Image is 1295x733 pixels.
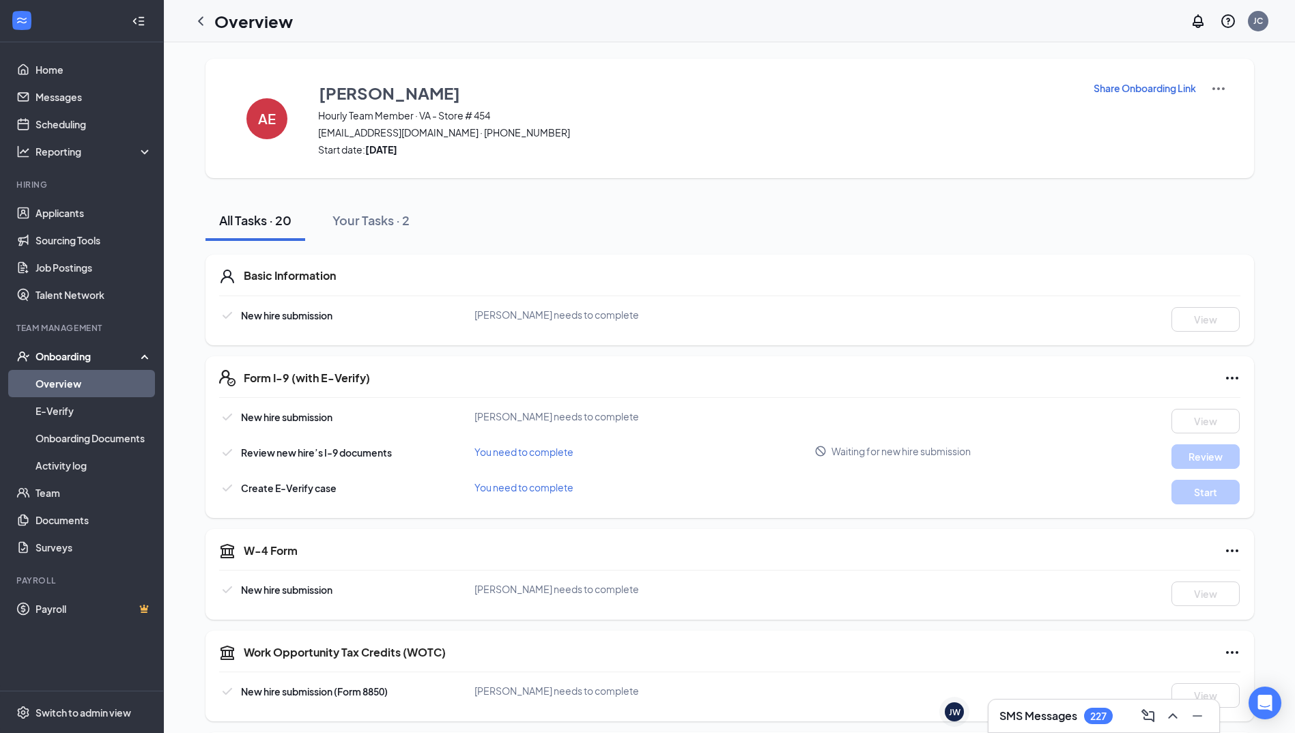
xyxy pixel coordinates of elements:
svg: Ellipses [1224,370,1240,386]
span: Start date: [318,143,1076,156]
a: Talent Network [35,281,152,308]
span: You need to complete [474,446,573,458]
div: JW [949,706,960,718]
div: Open Intercom Messenger [1249,687,1281,719]
svg: ChevronUp [1165,708,1181,724]
div: Switch to admin view [35,706,131,719]
span: [PERSON_NAME] needs to complete [474,685,639,697]
a: E-Verify [35,397,152,425]
svg: Checkmark [219,444,236,461]
svg: ComposeMessage [1140,708,1156,724]
svg: QuestionInfo [1220,13,1236,29]
svg: Ellipses [1224,543,1240,559]
span: Review new hire’s I-9 documents [241,446,392,459]
a: Job Postings [35,254,152,281]
a: Team [35,479,152,506]
h5: Work Opportunity Tax Credits (WOTC) [244,645,446,660]
h3: [PERSON_NAME] [319,81,460,104]
svg: TaxGovernmentIcon [219,543,236,559]
svg: Settings [16,706,30,719]
p: Share Onboarding Link [1094,81,1196,95]
svg: UserCheck [16,349,30,363]
svg: Blocked [814,445,827,457]
div: Team Management [16,322,150,334]
span: Hourly Team Member · VA - Store # 454 [318,109,1076,122]
a: PayrollCrown [35,595,152,622]
svg: WorkstreamLogo [15,14,29,27]
button: Start [1171,480,1240,504]
span: New hire submission (Form 8850) [241,685,388,698]
span: Waiting for new hire submission [831,444,971,458]
span: You need to complete [474,481,573,493]
svg: Checkmark [219,683,236,700]
button: View [1171,581,1240,606]
a: Scheduling [35,111,152,138]
button: ChevronUp [1162,705,1184,727]
h1: Overview [214,10,293,33]
span: New hire submission [241,411,332,423]
span: Create E-Verify case [241,482,337,494]
span: [EMAIL_ADDRESS][DOMAIN_NAME] · [PHONE_NUMBER] [318,126,1076,139]
div: Onboarding [35,349,141,363]
a: Surveys [35,534,152,561]
button: ComposeMessage [1137,705,1159,727]
svg: Analysis [16,145,30,158]
a: Sourcing Tools [35,227,152,254]
svg: Ellipses [1224,644,1240,661]
svg: Checkmark [219,480,236,496]
button: AE [233,81,301,156]
strong: [DATE] [365,143,397,156]
span: New hire submission [241,584,332,596]
a: Messages [35,83,152,111]
span: [PERSON_NAME] needs to complete [474,583,639,595]
button: [PERSON_NAME] [318,81,1076,105]
a: Home [35,56,152,83]
svg: Notifications [1190,13,1206,29]
h5: Form I-9 (with E-Verify) [244,371,370,386]
svg: User [219,268,236,285]
svg: TaxGovernmentIcon [219,644,236,661]
svg: ChevronLeft [193,13,209,29]
svg: Checkmark [219,307,236,324]
span: [PERSON_NAME] needs to complete [474,410,639,422]
img: More Actions [1210,81,1227,97]
button: Review [1171,444,1240,469]
svg: FormI9EVerifyIcon [219,370,236,386]
div: Your Tasks · 2 [332,212,410,229]
svg: Minimize [1189,708,1206,724]
button: View [1171,307,1240,332]
a: Documents [35,506,152,534]
h4: AE [258,114,276,124]
h5: Basic Information [244,268,336,283]
a: Activity log [35,452,152,479]
svg: Collapse [132,14,145,28]
span: [PERSON_NAME] needs to complete [474,308,639,321]
svg: Checkmark [219,581,236,598]
div: Payroll [16,575,150,586]
div: JC [1253,15,1263,27]
button: View [1171,409,1240,433]
div: Hiring [16,179,150,190]
h3: SMS Messages [999,708,1077,723]
a: Overview [35,370,152,397]
svg: Checkmark [219,409,236,425]
button: Share Onboarding Link [1093,81,1197,96]
a: Onboarding Documents [35,425,152,452]
div: Reporting [35,145,153,158]
div: 227 [1090,710,1107,722]
a: Applicants [35,199,152,227]
h5: W-4 Form [244,543,298,558]
button: Minimize [1186,705,1208,727]
button: View [1171,683,1240,708]
span: New hire submission [241,309,332,321]
div: All Tasks · 20 [219,212,291,229]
